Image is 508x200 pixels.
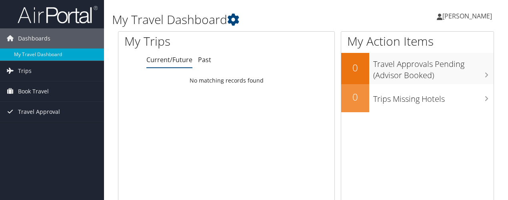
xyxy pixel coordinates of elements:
[18,61,32,81] span: Trips
[118,73,334,88] td: No matching records found
[112,11,371,28] h1: My Travel Dashboard
[373,89,494,105] h3: Trips Missing Hotels
[341,61,369,75] h2: 0
[124,33,238,50] h1: My Trips
[341,33,494,50] h1: My Action Items
[341,90,369,104] h2: 0
[18,28,50,48] span: Dashboards
[373,55,494,81] h3: Travel Approvals Pending (Advisor Booked)
[18,5,98,24] img: airportal-logo.png
[437,4,500,28] a: [PERSON_NAME]
[146,55,192,64] a: Current/Future
[198,55,211,64] a: Past
[18,102,60,122] span: Travel Approval
[341,84,494,112] a: 0Trips Missing Hotels
[18,81,49,101] span: Book Travel
[341,53,494,84] a: 0Travel Approvals Pending (Advisor Booked)
[442,12,492,20] span: [PERSON_NAME]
